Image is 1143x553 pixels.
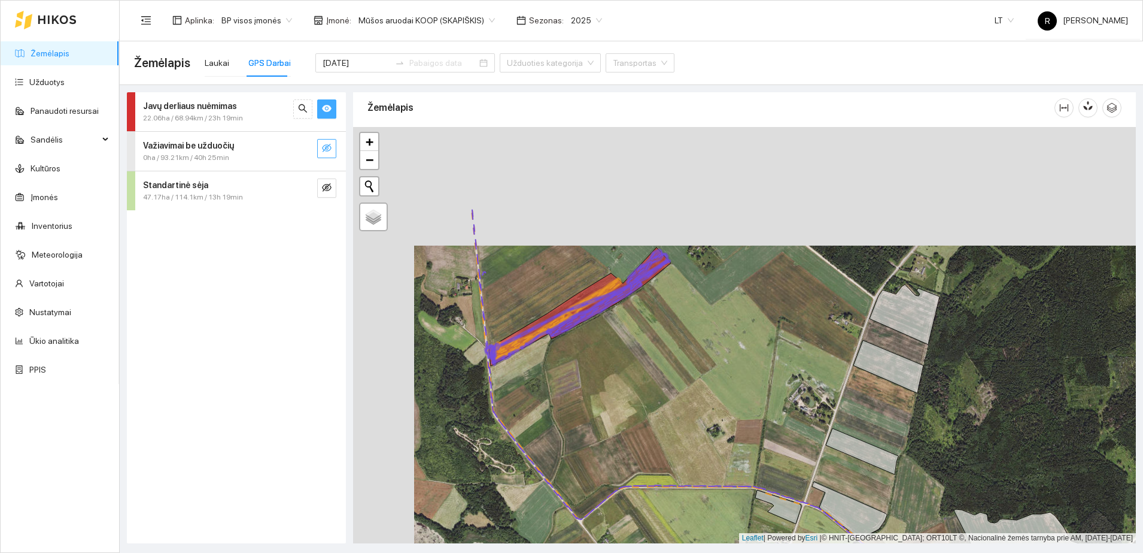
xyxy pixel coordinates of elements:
span: to [395,58,405,68]
div: Žemėlapis [367,90,1054,125]
button: menu-fold [134,8,158,32]
div: GPS Darbai [248,56,291,69]
a: Žemėlapis [31,49,69,58]
a: Ūkio analitika [29,336,79,346]
span: [PERSON_NAME] [1038,16,1128,25]
a: Nustatymai [29,307,71,317]
div: Važiavimai be užduočių0ha / 93.21km / 40h 25mineye-invisible [127,132,346,171]
span: − [366,152,373,167]
span: column-width [1055,103,1073,113]
div: Standartinė sėja47.17ha / 114.1km / 13h 19mineye-invisible [127,171,346,210]
input: Pradžios data [323,56,390,69]
strong: Važiavimai be užduočių [143,141,234,150]
a: Užduotys [29,77,65,87]
span: eye [322,104,332,115]
a: Esri [805,534,818,542]
span: calendar [516,16,526,25]
span: layout [172,16,182,25]
span: R [1045,11,1050,31]
span: + [366,134,373,149]
button: column-width [1054,98,1074,117]
button: eye [317,99,336,119]
span: Sandėlis [31,128,99,152]
a: Layers [360,204,387,230]
a: Leaflet [742,534,764,542]
a: PPIS [29,365,46,374]
span: Sezonas : [529,14,564,27]
a: Inventorius [32,221,72,231]
button: eye-invisible [317,179,336,198]
span: BP visos įmonės [221,11,292,29]
a: Meteorologija [32,250,83,259]
a: Vartotojai [29,279,64,288]
span: | [820,534,822,542]
span: LT [995,11,1014,29]
span: swap-right [395,58,405,68]
span: Aplinka : [185,14,214,27]
span: eye-invisible [322,183,332,194]
span: eye-invisible [322,143,332,155]
a: Įmonės [31,192,58,202]
span: 2025 [571,11,602,29]
span: menu-fold [141,15,151,26]
div: Javų derliaus nuėmimas22.06ha / 68.94km / 23h 19minsearcheye [127,92,346,131]
span: Mūšos aruodai KOOP (SKAPIŠKIS) [358,11,495,29]
span: search [298,104,308,115]
strong: Standartinė sėja [143,180,208,190]
a: Zoom in [360,133,378,151]
div: | Powered by © HNIT-[GEOGRAPHIC_DATA]; ORT10LT ©, Nacionalinė žemės tarnyba prie AM, [DATE]-[DATE] [739,533,1136,543]
input: Pabaigos data [409,56,477,69]
div: Laukai [205,56,229,69]
a: Zoom out [360,151,378,169]
strong: Javų derliaus nuėmimas [143,101,237,111]
span: Įmonė : [326,14,351,27]
a: Panaudoti resursai [31,106,99,116]
span: 22.06ha / 68.94km / 23h 19min [143,113,243,124]
span: shop [314,16,323,25]
button: eye-invisible [317,139,336,158]
a: Kultūros [31,164,60,173]
span: 0ha / 93.21km / 40h 25min [143,152,229,164]
button: search [293,99,312,119]
span: Žemėlapis [134,53,190,72]
span: 47.17ha / 114.1km / 13h 19min [143,192,243,203]
button: Initiate a new search [360,177,378,195]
